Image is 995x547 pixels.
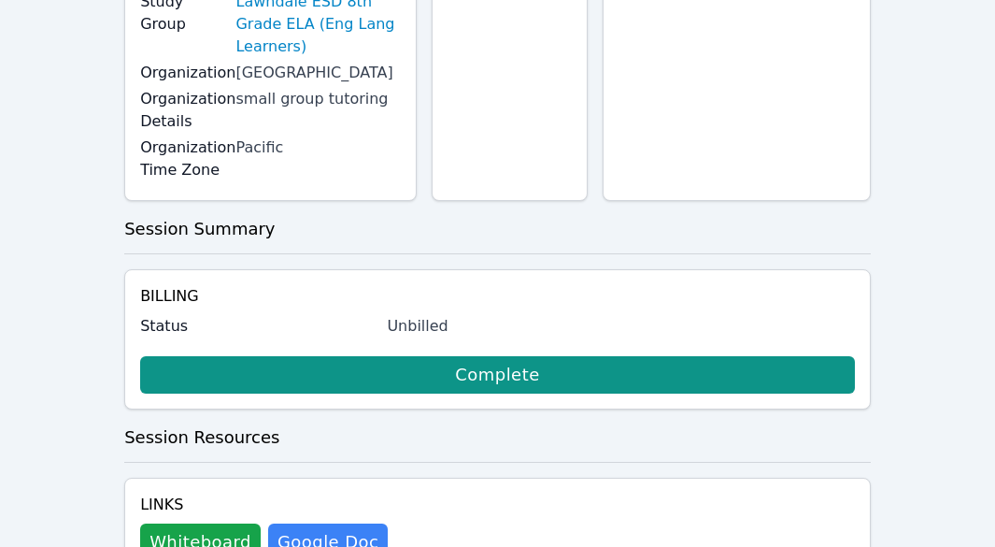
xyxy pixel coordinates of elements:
div: [GEOGRAPHIC_DATA] [235,62,401,84]
h4: Links [140,494,388,516]
div: small group tutoring [235,88,401,110]
div: Pacific [235,137,401,159]
label: Organization Details [140,88,224,133]
label: Status [140,315,376,338]
label: Organization [140,62,224,84]
h4: Billing [140,285,855,308]
h3: Session Resources [124,425,871,451]
label: Organization Time Zone [140,137,224,181]
a: Complete [140,356,855,394]
div: Unbilled [387,315,855,338]
h3: Session Summary [124,216,871,242]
